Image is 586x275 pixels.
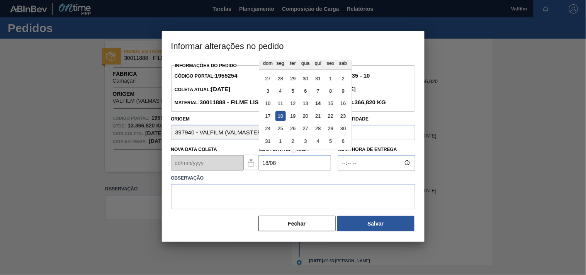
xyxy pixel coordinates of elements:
div: Choose sexta-feira, 1 de agosto de 2025 [325,73,336,83]
div: Choose domingo, 3 de agosto de 2025 [263,86,273,96]
div: qui [313,58,323,68]
label: Origem [171,116,190,122]
label: Nova Hora de Entrega [338,144,415,155]
div: Choose sexta-feira, 22 de agosto de 2025 [325,111,336,121]
div: sab [338,58,348,68]
span: Coleta Atual: [175,87,230,92]
div: Choose segunda-feira, 1 de setembro de 2025 [275,136,285,146]
div: Choose quarta-feira, 30 de julho de 2025 [300,73,311,83]
div: Choose segunda-feira, 28 de julho de 2025 [275,73,285,83]
div: seg [275,58,285,68]
div: qua [300,58,311,68]
div: Choose quinta-feira, 31 de julho de 2025 [313,73,323,83]
div: Choose segunda-feira, 11 de agosto de 2025 [275,98,285,109]
div: Choose sábado, 30 de agosto de 2025 [338,123,348,134]
div: Choose sexta-feira, 29 de agosto de 2025 [325,123,336,134]
div: month 2025-08 [262,72,349,148]
div: Choose segunda-feira, 25 de agosto de 2025 [275,123,285,134]
label: Informações do Pedido [175,63,237,68]
span: Material: [175,100,285,105]
div: Choose quinta-feira, 21 de agosto de 2025 [313,111,323,121]
div: Choose terça-feira, 26 de agosto de 2025 [287,123,298,134]
div: Choose quarta-feira, 6 de agosto de 2025 [300,86,311,96]
label: Quantidade [338,116,369,122]
div: Choose domingo, 10 de agosto de 2025 [263,98,273,109]
div: ter [287,58,298,68]
div: Choose terça-feira, 2 de setembro de 2025 [287,136,298,146]
button: Fechar [258,216,336,231]
div: Choose quinta-feira, 7 de agosto de 2025 [313,86,323,96]
div: Choose terça-feira, 5 de agosto de 2025 [287,86,298,96]
strong: 30011888 - FILME LISO 530X45 [200,99,285,105]
button: Salvar [337,216,414,231]
div: Choose quarta-feira, 20 de agosto de 2025 [300,111,311,121]
div: Choose sábado, 16 de agosto de 2025 [338,98,348,109]
label: Nova Data Coleta [171,147,217,152]
input: dd/mm/yyyy [171,155,243,171]
div: Choose segunda-feira, 4 de agosto de 2025 [275,86,285,96]
div: Choose quinta-feira, 14 de agosto de 2025 [313,98,323,109]
div: Choose sábado, 2 de agosto de 2025 [338,73,348,83]
div: Choose quarta-feira, 3 de setembro de 2025 [300,136,311,146]
div: Choose quinta-feira, 4 de setembro de 2025 [313,136,323,146]
img: locked [246,158,256,167]
div: Choose sábado, 6 de setembro de 2025 [338,136,348,146]
div: sex [325,58,336,68]
div: Choose domingo, 27 de julho de 2025 [263,73,273,83]
label: Observação [171,173,415,184]
div: Choose domingo, 24 de agosto de 2025 [263,123,273,134]
div: Choose quinta-feira, 28 de agosto de 2025 [313,123,323,134]
div: Choose sexta-feira, 15 de agosto de 2025 [325,98,336,109]
div: Choose quarta-feira, 27 de agosto de 2025 [300,123,311,134]
button: locked [243,155,259,170]
strong: 1955254 [215,72,237,79]
div: Choose sábado, 23 de agosto de 2025 [338,111,348,121]
div: Choose terça-feira, 19 de agosto de 2025 [287,111,298,121]
div: dom [263,58,273,68]
span: Código Portal: [175,73,238,79]
div: Choose terça-feira, 29 de julho de 2025 [287,73,298,83]
div: Choose segunda-feira, 18 de agosto de 2025 [275,111,285,121]
label: Nova Data Entrega [259,147,309,152]
div: Choose domingo, 17 de agosto de 2025 [263,111,273,121]
div: Choose quarta-feira, 13 de agosto de 2025 [300,98,311,109]
input: dd/mm/yyyy [259,155,331,171]
strong: 13.366,820 KG [345,99,386,105]
h3: Informar alterações no pedido [162,31,425,60]
div: Choose sexta-feira, 5 de setembro de 2025 [325,136,336,146]
div: Choose sexta-feira, 8 de agosto de 2025 [325,86,336,96]
div: Choose sábado, 9 de agosto de 2025 [338,86,348,96]
div: Choose domingo, 31 de agosto de 2025 [263,136,273,146]
strong: [DATE] [211,86,231,92]
div: Choose terça-feira, 12 de agosto de 2025 [287,98,298,109]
